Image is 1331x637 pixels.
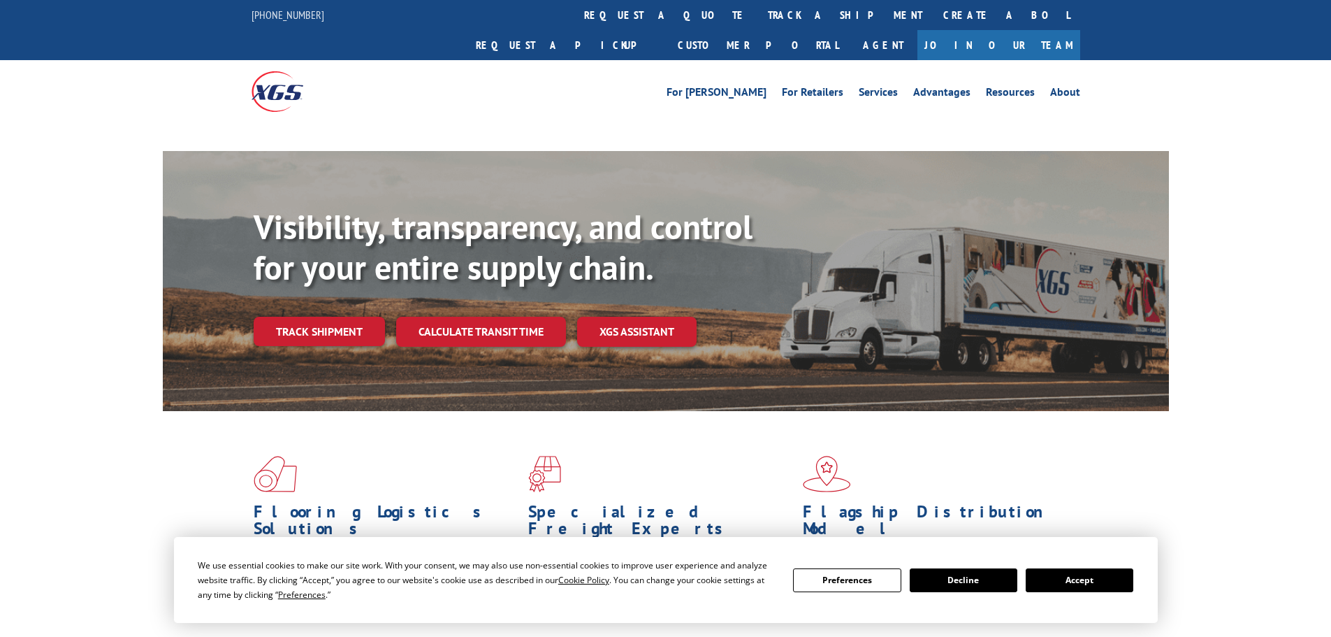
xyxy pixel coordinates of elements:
[986,87,1035,102] a: Resources
[910,568,1017,592] button: Decline
[252,8,324,22] a: [PHONE_NUMBER]
[198,558,776,602] div: We use essential cookies to make our site work. With your consent, we may also use non-essential ...
[859,87,898,102] a: Services
[254,317,385,346] a: Track shipment
[254,205,752,289] b: Visibility, transparency, and control for your entire supply chain.
[1026,568,1133,592] button: Accept
[577,317,697,347] a: XGS ASSISTANT
[558,574,609,586] span: Cookie Policy
[803,456,851,492] img: xgs-icon-flagship-distribution-model-red
[667,30,849,60] a: Customer Portal
[528,503,792,544] h1: Specialized Freight Experts
[465,30,667,60] a: Request a pickup
[396,317,566,347] a: Calculate transit time
[278,589,326,601] span: Preferences
[667,87,766,102] a: For [PERSON_NAME]
[913,87,970,102] a: Advantages
[917,30,1080,60] a: Join Our Team
[803,503,1067,544] h1: Flagship Distribution Model
[782,87,843,102] a: For Retailers
[849,30,917,60] a: Agent
[1050,87,1080,102] a: About
[528,456,561,492] img: xgs-icon-focused-on-flooring-red
[174,537,1158,623] div: Cookie Consent Prompt
[793,568,901,592] button: Preferences
[254,456,297,492] img: xgs-icon-total-supply-chain-intelligence-red
[254,503,518,544] h1: Flooring Logistics Solutions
